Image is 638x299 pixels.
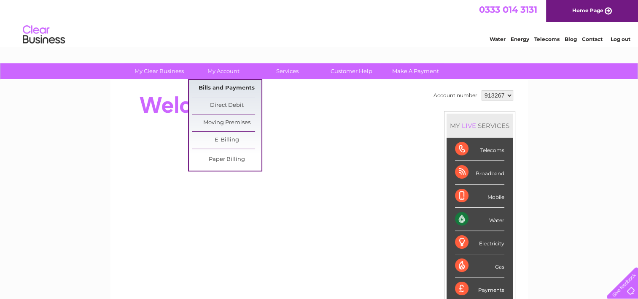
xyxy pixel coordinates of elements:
a: Bills and Payments [192,80,261,97]
a: My Clear Business [124,63,194,79]
div: Broadband [455,161,504,184]
a: Contact [582,36,603,42]
a: Direct Debit [192,97,261,114]
a: Paper Billing [192,151,261,168]
a: Log out [610,36,630,42]
div: Telecoms [455,138,504,161]
a: My Account [188,63,258,79]
div: Mobile [455,185,504,208]
a: Energy [511,36,529,42]
a: Water [490,36,506,42]
a: Moving Premises [192,114,261,131]
a: Make A Payment [381,63,450,79]
a: 0333 014 3131 [479,4,537,15]
td: Account number [431,88,479,103]
a: Customer Help [317,63,386,79]
a: Services [253,63,322,79]
div: Electricity [455,231,504,254]
a: E-Billing [192,132,261,149]
div: MY SERVICES [447,114,513,138]
img: logo.png [22,22,65,48]
a: Blog [565,36,577,42]
div: LIVE [460,122,478,130]
a: Telecoms [534,36,560,42]
div: Water [455,208,504,231]
div: Gas [455,254,504,277]
div: Clear Business is a trading name of Verastar Limited (registered in [GEOGRAPHIC_DATA] No. 3667643... [120,5,519,41]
